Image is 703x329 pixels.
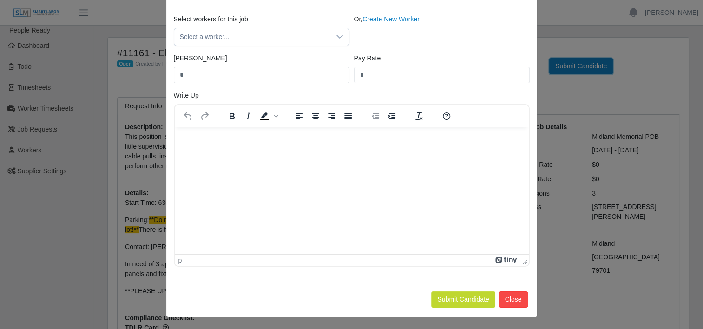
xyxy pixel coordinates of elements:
[224,110,240,123] button: Bold
[240,110,256,123] button: Italic
[174,53,227,63] label: [PERSON_NAME]
[308,110,323,123] button: Align center
[439,110,454,123] button: Help
[197,110,212,123] button: Redo
[256,110,280,123] div: Background color Black
[291,110,307,123] button: Align left
[324,110,340,123] button: Align right
[384,110,400,123] button: Increase indent
[178,257,182,264] div: p
[352,14,532,46] div: Or,
[368,110,383,123] button: Decrease indent
[495,257,519,264] a: Powered by Tiny
[340,110,356,123] button: Justify
[354,53,381,63] label: Pay Rate
[411,110,427,123] button: Clear formatting
[499,291,528,308] button: Close
[174,28,330,46] span: Select a worker...
[174,91,199,100] label: Write Up
[180,110,196,123] button: Undo
[175,127,529,254] iframe: Rich Text Area
[519,255,529,266] div: Press the Up and Down arrow keys to resize the editor.
[431,291,495,308] button: Submit Candidate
